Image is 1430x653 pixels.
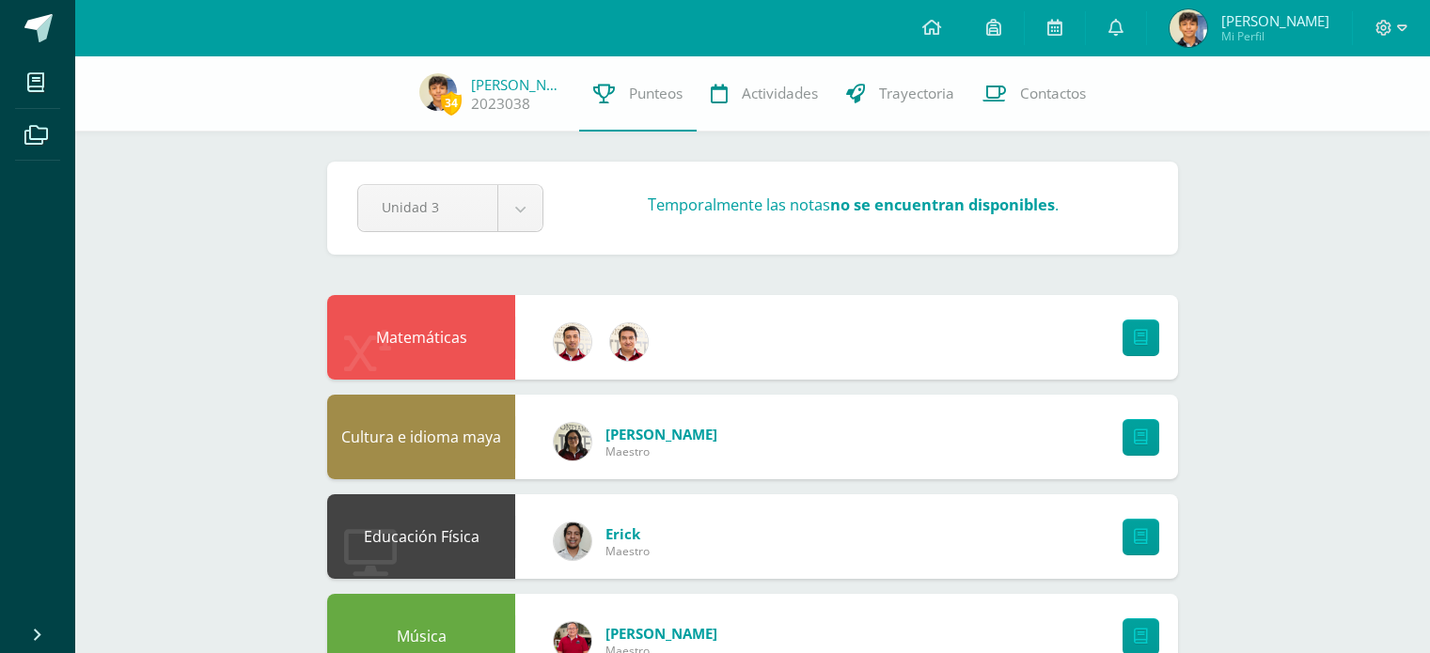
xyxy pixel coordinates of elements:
span: Unidad 3 [382,185,474,229]
a: 2023038 [471,94,530,114]
a: Erick [605,524,650,543]
a: Trayectoria [832,56,968,132]
span: Contactos [1020,84,1086,103]
img: 8967023db232ea363fa53c906190b046.png [554,323,591,361]
div: Educación Física [327,494,515,579]
a: Punteos [579,56,697,132]
h3: Temporalmente las notas . [648,194,1059,215]
img: 4e0900a1d9a69e7bb80937d985fefa87.png [554,522,591,560]
span: Trayectoria [879,84,954,103]
a: [PERSON_NAME] [471,75,565,94]
span: Punteos [629,84,683,103]
span: [PERSON_NAME] [1221,11,1329,30]
div: Cultura e idioma maya [327,395,515,479]
span: Maestro [605,443,717,459]
span: Maestro [605,543,650,559]
a: Contactos [968,56,1100,132]
a: Actividades [697,56,832,132]
img: c64be9d0b6a0f58b034d7201874f2d94.png [554,423,591,460]
strong: no se encuentran disponibles [830,194,1055,215]
a: [PERSON_NAME] [605,425,717,443]
span: Actividades [742,84,818,103]
img: 76b79572e868f347d82537b4f7bc2cf5.png [610,323,648,361]
span: 34 [441,91,462,115]
a: Unidad 3 [358,185,542,231]
img: 0e6c51aebb6d4d2a5558b620d4561360.png [419,73,457,111]
img: 0e6c51aebb6d4d2a5558b620d4561360.png [1170,9,1207,47]
span: Mi Perfil [1221,28,1329,44]
div: Matemáticas [327,295,515,380]
a: [PERSON_NAME] [605,624,717,643]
